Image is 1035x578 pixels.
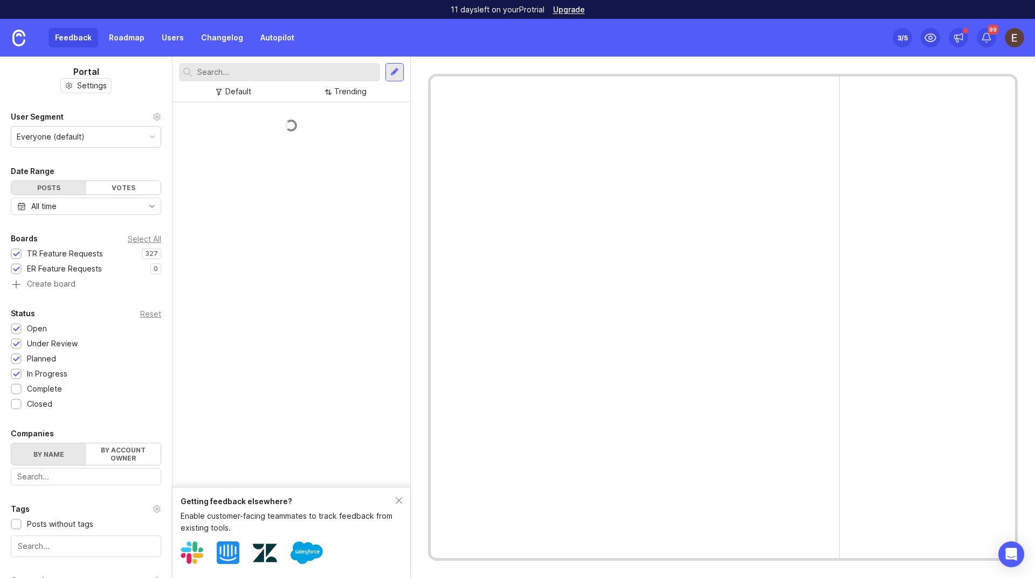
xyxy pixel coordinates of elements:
input: Search... [197,66,376,78]
button: Settings [60,78,112,93]
img: Slack logo [181,541,203,564]
a: Upgrade [553,6,585,13]
div: Trending [334,86,367,98]
div: Default [225,86,251,98]
a: Create board [11,280,161,290]
div: Companies [11,427,54,440]
img: Salesforce logo [291,537,323,569]
img: Intercom logo [217,541,239,564]
a: Users [155,28,190,47]
img: Елена Кушпель [1005,28,1024,47]
button: 3/5 [893,28,912,47]
p: 327 [145,249,158,258]
div: Status [11,307,35,320]
div: Tags [11,503,30,516]
a: Changelog [195,28,250,47]
p: 11 days left on your Pro trial [451,4,544,15]
input: Search... [17,471,155,483]
label: By account owner [86,443,161,465]
div: Votes [86,181,161,194]
div: Open Intercom Messenger [998,541,1024,567]
div: ER Feature Requests [27,263,102,275]
div: Date Range [11,165,54,178]
div: Getting feedback elsewhere? [181,496,396,507]
label: By name [11,443,86,465]
div: Posts without tags [27,518,93,530]
div: Boards [11,232,38,245]
div: Enable customer-facing teammates to track feedback from existing tools. [181,510,396,534]
div: TR Feature Requests [27,248,103,260]
div: 3 /5 [898,30,908,45]
div: Complete [27,383,62,395]
div: Select All [128,236,161,242]
a: Autopilot [254,28,301,47]
div: Everyone (default) [17,131,85,143]
span: 99 [988,25,998,34]
div: Posts [11,181,86,194]
div: User Segment [11,110,64,123]
div: Closed [27,398,52,410]
img: Zendesk logo [253,541,277,565]
div: Open [27,323,47,335]
div: Reset [140,311,161,317]
a: Roadmap [102,28,151,47]
div: Under Review [27,338,78,350]
input: Search... [18,540,154,552]
p: 0 [154,264,158,273]
span: Settings [77,80,107,91]
h1: Portal [73,65,99,78]
svg: toggle icon [143,202,161,211]
div: Planned [27,353,56,365]
div: In Progress [27,368,67,380]
div: All time [31,200,57,212]
img: Canny Home [12,30,25,46]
